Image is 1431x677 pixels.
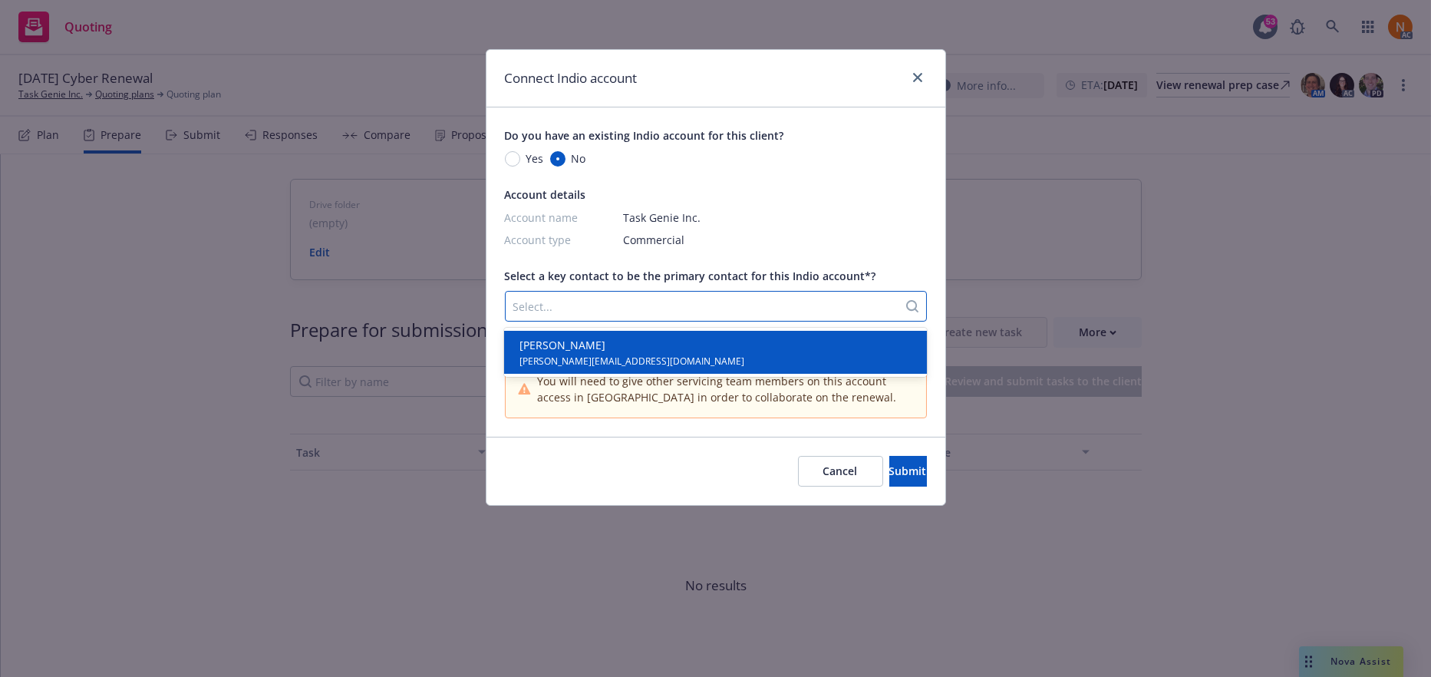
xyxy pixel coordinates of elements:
span: Account type [505,232,608,248]
span: Account name [505,210,608,226]
span: [PERSON_NAME][EMAIL_ADDRESS][DOMAIN_NAME] [519,353,744,368]
span: Cancel [823,464,858,478]
span: Commercial [624,232,685,248]
h1: Connect Indio account [505,68,638,88]
span: You will need to give other servicing team members on this account access in [GEOGRAPHIC_DATA] in... [537,373,913,405]
button: Submit [889,456,927,487]
span: Yes [526,150,544,167]
span: Submit [889,464,927,478]
input: Yes [505,151,520,167]
span: Account details [505,187,586,202]
span: Do you have an existing Indio account for this client? [505,128,784,143]
button: Cancel [798,456,883,487]
span: No [572,150,586,167]
span: Select a key contact to be the primary contact for this Indio account*? [505,269,876,283]
a: close [908,68,927,87]
span: [PERSON_NAME] [519,337,744,353]
input: No [550,151,565,167]
span: Task Genie Inc. [624,210,701,226]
